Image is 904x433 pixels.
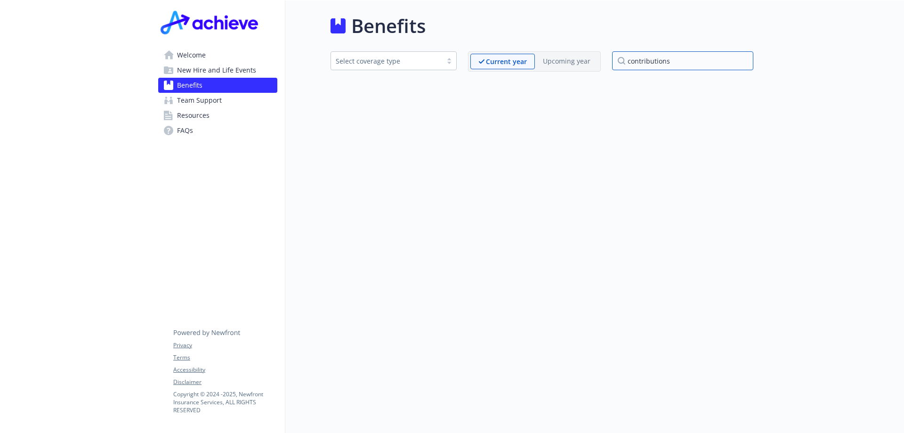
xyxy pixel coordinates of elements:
span: Welcome [177,48,206,63]
a: Privacy [173,341,277,350]
input: search by carrier, plan name or type [612,51,753,70]
a: Team Support [158,93,277,108]
span: Benefits [177,78,202,93]
a: Resources [158,108,277,123]
p: Current year [486,57,527,66]
p: Copyright © 2024 - 2025 , Newfront Insurance Services, ALL RIGHTS RESERVED [173,390,277,414]
h1: Benefits [351,12,426,40]
a: FAQs [158,123,277,138]
a: Benefits [158,78,277,93]
div: Select coverage type [336,56,437,66]
span: Upcoming year [535,54,598,69]
a: Terms [173,353,277,362]
a: New Hire and Life Events [158,63,277,78]
span: New Hire and Life Events [177,63,256,78]
p: Upcoming year [543,56,590,66]
span: FAQs [177,123,193,138]
a: Welcome [158,48,277,63]
a: Accessibility [173,366,277,374]
a: Disclaimer [173,378,277,386]
span: Team Support [177,93,222,108]
span: Resources [177,108,210,123]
